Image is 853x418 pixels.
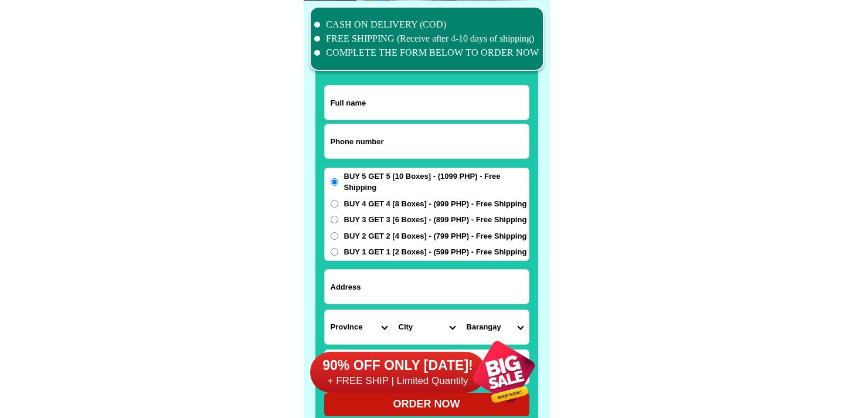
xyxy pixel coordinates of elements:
span: BUY 5 GET 5 [10 Boxes] - (1099 PHP) - Free Shipping [344,171,529,193]
input: BUY 5 GET 5 [10 Boxes] - (1099 PHP) - Free Shipping [331,178,338,186]
span: BUY 2 GET 2 [4 Boxes] - (799 PHP) - Free Shipping [344,230,527,242]
select: Select commune [461,310,529,344]
select: Select province [325,310,393,344]
li: FREE SHIPPING (Receive after 4-10 days of shipping) [314,32,539,46]
h6: + FREE SHIP | Limited Quantily [310,375,486,388]
span: BUY 4 GET 4 [8 Boxes] - (999 PHP) - Free Shipping [344,198,527,210]
input: Input full_name [325,86,529,120]
input: BUY 2 GET 2 [4 Boxes] - (799 PHP) - Free Shipping [331,232,338,240]
select: Select district [393,310,461,344]
input: BUY 1 GET 1 [2 Boxes] - (599 PHP) - Free Shipping [331,248,338,256]
h6: 90% OFF ONLY [DATE]! [310,357,486,375]
input: BUY 3 GET 3 [6 Boxes] - (899 PHP) - Free Shipping [331,216,338,223]
input: BUY 4 GET 4 [8 Boxes] - (999 PHP) - Free Shipping [331,200,338,208]
li: CASH ON DELIVERY (COD) [314,18,539,32]
li: COMPLETE THE FORM BELOW TO ORDER NOW [314,46,539,60]
span: BUY 1 GET 1 [2 Boxes] - (599 PHP) - Free Shipping [344,246,527,258]
span: BUY 3 GET 3 [6 Boxes] - (899 PHP) - Free Shipping [344,214,527,226]
input: Input address [325,270,529,304]
input: Input phone_number [325,124,529,158]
